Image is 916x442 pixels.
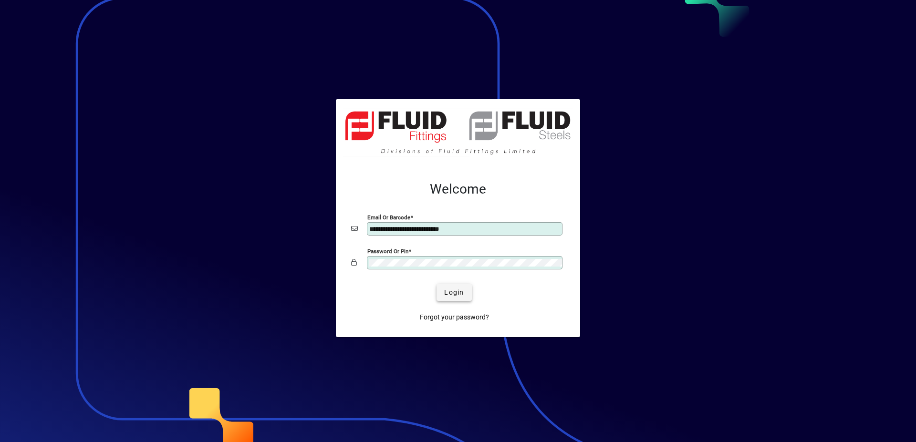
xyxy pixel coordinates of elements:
h2: Welcome [351,181,565,197]
a: Forgot your password? [416,308,493,326]
button: Login [437,284,471,301]
span: Login [444,288,464,298]
span: Forgot your password? [420,312,489,322]
mat-label: Password or Pin [367,248,408,255]
mat-label: Email or Barcode [367,214,410,221]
